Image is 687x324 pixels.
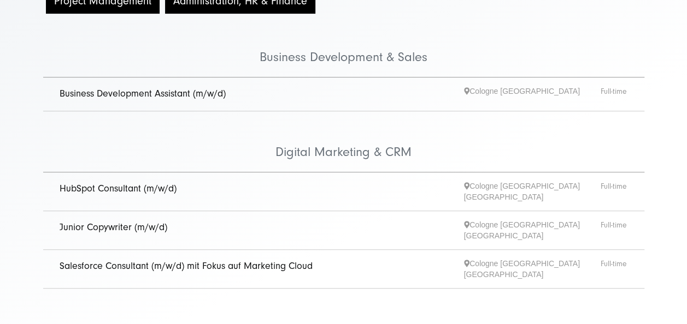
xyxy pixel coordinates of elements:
[464,86,601,103] span: Cologne [GEOGRAPHIC_DATA]
[601,219,628,241] span: Full-time
[601,181,628,202] span: Full-time
[43,111,644,172] li: Digital Marketing & CRM
[601,86,628,103] span: Full-time
[43,16,644,77] li: Business Development & Sales
[60,260,313,272] a: Salesforce Consultant (m/w/d) mit Fokus auf Marketing Cloud
[464,181,601,202] span: Cologne [GEOGRAPHIC_DATA] [GEOGRAPHIC_DATA]
[60,221,167,233] a: Junior Copywriter (m/w/d)
[601,258,628,280] span: Full-time
[60,88,226,99] a: Business Development Assistant (m/w/d)
[464,258,601,280] span: Cologne [GEOGRAPHIC_DATA] [GEOGRAPHIC_DATA]
[60,183,177,194] a: HubSpot Consultant (m/w/d)
[464,219,601,241] span: Cologne [GEOGRAPHIC_DATA] [GEOGRAPHIC_DATA]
